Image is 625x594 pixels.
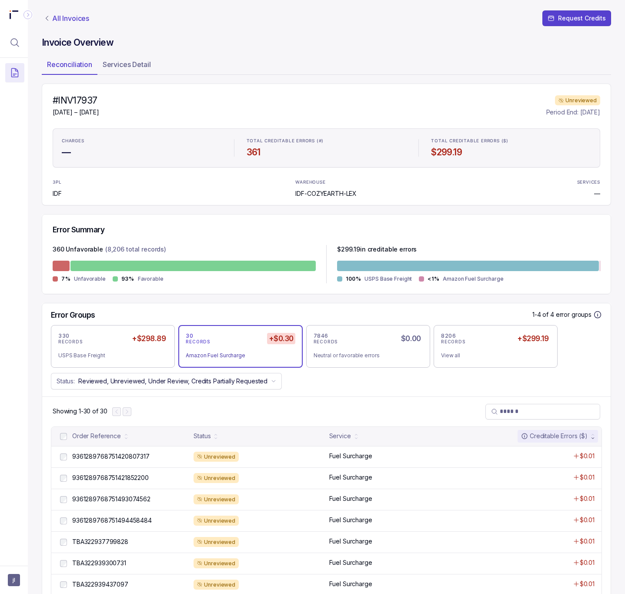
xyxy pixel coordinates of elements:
[72,559,126,567] p: TBA322939300731
[426,132,596,164] li: Statistic TOTAL CREDITABLE ERRORS ($)
[314,351,416,360] div: Neutral or favorable errors
[60,453,67,460] input: checkbox-checkbox
[42,57,97,75] li: Tab Reconciliation
[5,33,24,52] button: Menu Icon Button MagnifyingGlassIcon
[194,537,239,547] div: Unreviewed
[399,333,423,344] h5: $0.00
[53,128,600,168] ul: Statistic Highlights
[441,351,543,360] div: View all
[60,581,67,588] input: checkbox-checkbox
[431,138,508,144] p: TOTAL CREDITABLE ERRORS ($)
[53,407,107,416] div: Remaining page entries
[53,225,104,235] h5: Error Summary
[555,95,600,106] div: Unreviewed
[295,189,357,198] p: IDF-COZYEARTH-LEX
[267,333,295,344] h5: +$0.30
[295,180,325,185] p: WAREHOUSE
[62,138,84,144] p: CHARGES
[60,433,67,440] input: checkbox-checkbox
[130,333,167,344] h5: +$298.89
[558,14,606,23] p: Request Credits
[580,537,595,546] p: $0.01
[186,351,288,360] div: Amazon Fuel Surcharge
[58,351,160,360] div: USPS Base Freight
[515,333,550,344] h5: +$299.19
[329,452,372,460] p: Fuel Surcharge
[194,558,239,569] div: Unreviewed
[329,432,351,440] div: Service
[314,339,338,345] p: RECORDS
[23,10,33,20] div: Collapse Icon
[53,189,75,198] p: IDF
[60,539,67,546] input: checkbox-checkbox
[74,275,106,283] p: Unfavorable
[521,432,588,440] div: Creditable Errors ($)
[78,377,267,386] p: Reviewed, Unreviewed, Under Review, Credits Partially Requested
[121,275,134,282] p: 93%
[47,59,92,70] p: Reconciliation
[329,558,372,567] p: Fuel Surcharge
[428,275,439,282] p: <1%
[72,580,128,589] p: TBA322939437097
[58,332,70,339] p: 330
[53,94,99,107] h4: #INV17937
[72,495,150,503] p: 9361289768751493074562
[60,560,67,567] input: checkbox-checkbox
[329,494,372,503] p: Fuel Surcharge
[194,516,239,526] div: Unreviewed
[51,373,282,389] button: Status:Reviewed, Unreviewed, Under Review, Credits Partially Requested
[532,310,556,319] p: 1-4 of 4
[97,57,156,75] li: Tab Services Detail
[42,14,91,23] a: Link All Invoices
[346,275,361,282] p: 100%
[58,339,83,345] p: RECORDS
[138,275,164,283] p: Favorable
[247,146,407,158] h4: 361
[51,310,95,320] h5: Error Groups
[42,57,611,75] ul: Tab Group
[61,275,70,282] p: 7%
[72,452,150,461] p: 9361289768751420807317
[60,496,67,503] input: checkbox-checkbox
[194,473,239,483] div: Unreviewed
[194,452,239,462] div: Unreviewed
[580,473,595,482] p: $0.01
[53,407,107,416] p: Showing 1-30 of 30
[72,537,128,546] p: TBA322937799828
[580,580,595,588] p: $0.01
[194,432,211,440] div: Status
[431,146,591,158] h4: $299.19
[329,473,372,482] p: Fuel Surcharge
[60,517,67,524] input: checkbox-checkbox
[42,37,611,49] h4: Invoice Overview
[62,146,222,158] h4: —
[577,180,600,185] p: SERVICES
[241,132,412,164] li: Statistic TOTAL CREDITABLE ERRORS (#)
[594,189,600,198] p: —
[314,332,328,339] p: 7846
[8,574,20,586] button: User initials
[60,475,67,482] input: checkbox-checkbox
[186,339,210,345] p: RECORDS
[329,537,372,546] p: Fuel Surcharge
[546,108,600,117] p: Period End: [DATE]
[52,14,89,23] p: All Invoices
[364,275,412,283] p: USPS Base Freight
[105,245,166,255] p: (8,206 total records)
[329,516,372,524] p: Fuel Surcharge
[337,245,417,255] p: $ 299.19 in creditable errors
[53,180,75,185] p: 3PL
[103,59,151,70] p: Services Detail
[57,132,227,164] li: Statistic CHARGES
[194,580,239,590] div: Unreviewed
[53,245,103,255] p: 360 Unfavorable
[72,473,149,482] p: 9361289768751421852200
[580,558,595,567] p: $0.01
[556,310,592,319] p: error groups
[72,516,152,525] p: 9361289768751494458484
[53,108,99,117] p: [DATE] – [DATE]
[580,494,595,503] p: $0.01
[186,332,193,339] p: 30
[542,10,611,26] button: Request Credits
[441,339,465,345] p: RECORDS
